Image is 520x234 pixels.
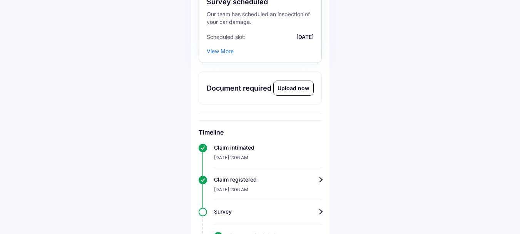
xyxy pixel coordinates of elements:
div: Our team has scheduled an inspection of your car damage. [207,10,314,26]
div: Survey [214,208,322,215]
div: Claim intimated [214,144,322,152]
div: [DATE] 2:06 AM [214,183,322,200]
span: Scheduled slot: [207,34,246,40]
div: Upload now [274,81,313,95]
div: [DATE] 2:06 AM [214,152,322,168]
div: Document required [207,84,271,93]
h6: Timeline [199,128,322,136]
div: View More [207,48,234,54]
span: [DATE] [247,34,314,40]
div: Claim registered [214,176,322,183]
